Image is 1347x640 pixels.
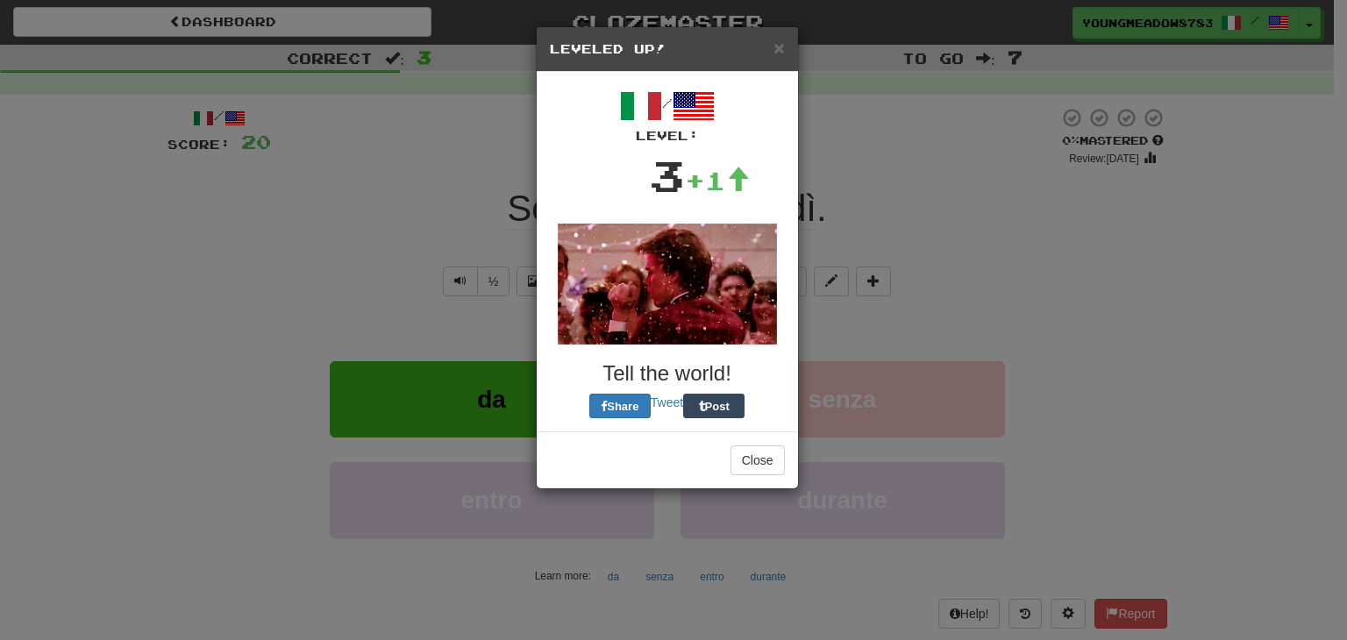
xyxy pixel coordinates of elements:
span: × [773,38,784,58]
button: Post [683,394,745,418]
a: Tweet [651,395,683,409]
img: kevin-bacon-45c228efc3db0f333faed3a78f19b6d7c867765aaadacaa7c55ae667c030a76f.gif [558,224,777,345]
div: Level: [550,127,785,145]
div: 3 [649,145,685,206]
div: / [550,85,785,145]
button: Close [731,445,785,475]
button: Share [589,394,651,418]
h5: Leveled Up! [550,40,785,58]
button: Close [773,39,784,57]
h3: Tell the world! [550,362,785,385]
div: +1 [685,163,750,198]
